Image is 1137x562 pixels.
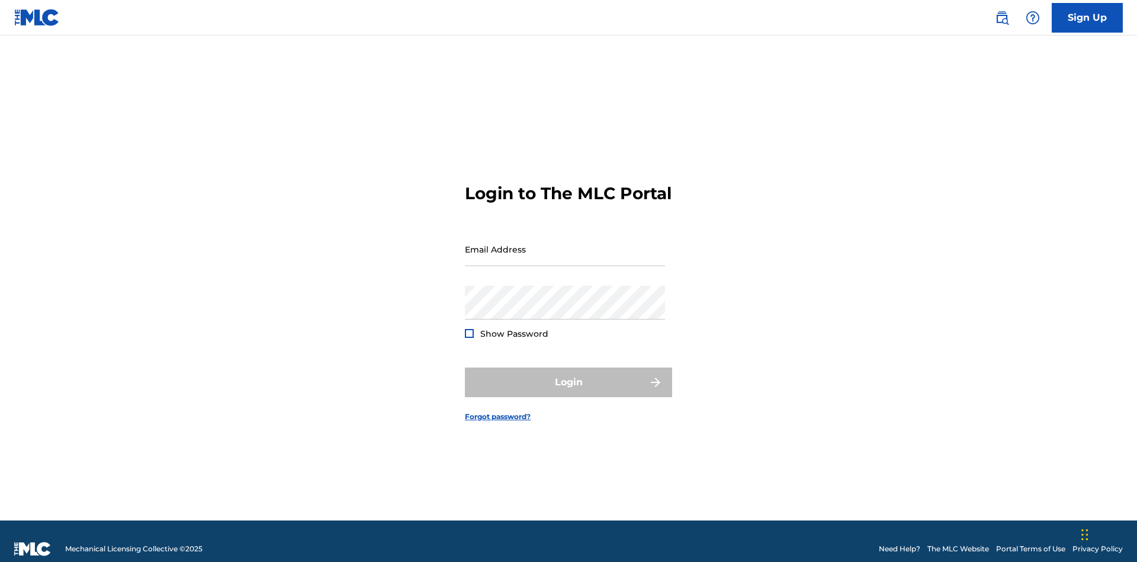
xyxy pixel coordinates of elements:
[996,544,1065,554] a: Portal Terms of Use
[480,328,548,339] span: Show Password
[990,6,1014,30] a: Public Search
[879,544,920,554] a: Need Help?
[1026,11,1040,25] img: help
[465,183,672,204] h3: Login to The MLC Portal
[1072,544,1123,554] a: Privacy Policy
[14,9,60,26] img: MLC Logo
[1052,3,1123,33] a: Sign Up
[927,544,989,554] a: The MLC Website
[1078,505,1137,562] iframe: Chat Widget
[14,542,51,556] img: logo
[995,11,1009,25] img: search
[1021,6,1045,30] div: Help
[465,411,531,422] a: Forgot password?
[1081,517,1088,553] div: Drag
[65,544,203,554] span: Mechanical Licensing Collective © 2025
